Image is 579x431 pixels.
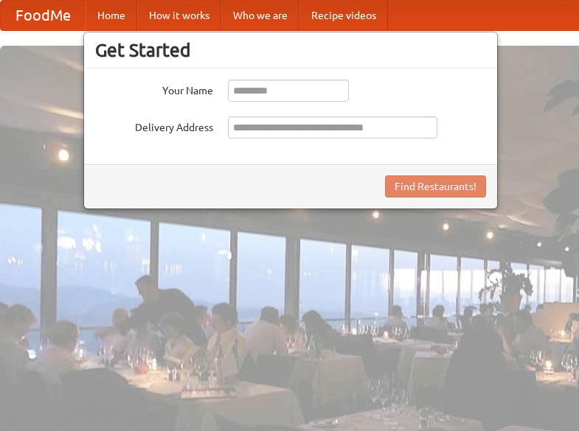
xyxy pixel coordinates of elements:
[299,1,388,30] a: Recipe videos
[1,1,86,30] a: FoodMe
[95,80,213,98] label: Your Name
[95,116,213,135] label: Delivery Address
[385,175,486,197] button: Find Restaurants!
[95,39,486,61] h3: Get Started
[221,1,299,30] a: Who we are
[86,1,137,30] a: Home
[137,1,221,30] a: How it works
